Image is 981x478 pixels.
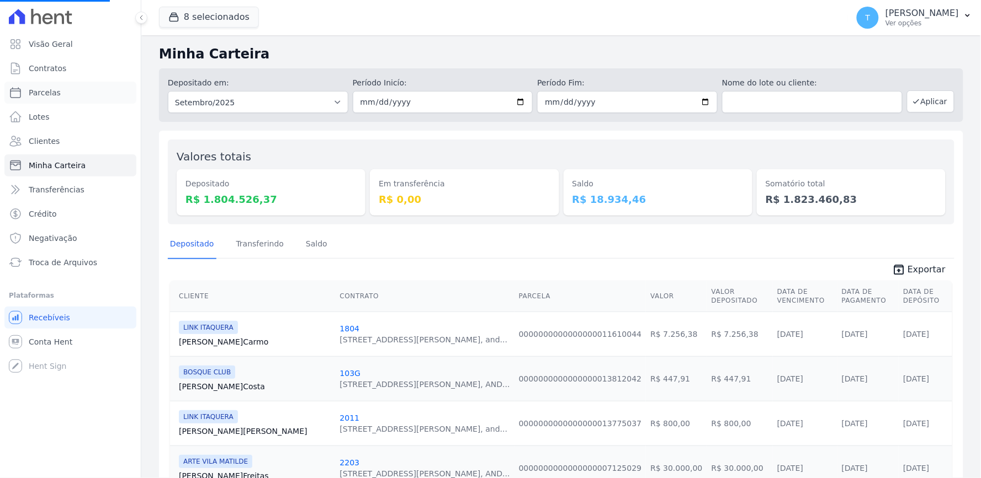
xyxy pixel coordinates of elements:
dd: R$ 1.823.460,83 [766,192,937,207]
a: [DATE] [903,464,929,472]
a: Negativação [4,227,136,249]
button: Aplicar [907,90,955,112]
a: [DATE] [903,330,929,339]
a: Transferindo [234,230,287,259]
td: R$ 447,91 [646,356,707,401]
a: 0000000000000000011610044 [519,330,642,339]
a: 0000000000000000007125029 [519,464,642,472]
span: Crédito [29,208,57,219]
a: unarchive Exportar [883,263,955,278]
span: Parcelas [29,87,61,98]
a: [DATE] [842,330,868,339]
a: 2203 [340,458,359,467]
span: LINK ITAQUERA [179,410,238,423]
p: [PERSON_NAME] [885,8,959,19]
td: R$ 7.256,38 [646,311,707,356]
a: [DATE] [842,419,868,428]
div: [STREET_ADDRESS][PERSON_NAME], AND... [340,379,510,390]
a: [PERSON_NAME]Carmo [179,336,331,347]
span: Contratos [29,63,66,74]
a: Recebíveis [4,307,136,329]
span: LINK ITAQUERA [179,321,238,334]
a: Saldo [304,230,330,259]
label: Período Inicío: [353,77,533,89]
span: Conta Hent [29,336,72,347]
a: Parcelas [4,82,136,104]
a: [DATE] [777,464,803,472]
th: Cliente [170,281,335,312]
span: Recebíveis [29,312,70,323]
a: 1804 [340,324,359,333]
dd: R$ 0,00 [379,192,550,207]
a: Transferências [4,179,136,201]
a: [DATE] [903,374,929,383]
label: Depositado em: [168,78,229,87]
a: 0000000000000000013775037 [519,419,642,428]
span: Clientes [29,136,60,147]
span: BOSQUE CLUB [179,366,235,379]
a: Lotes [4,106,136,128]
a: Conta Hent [4,331,136,353]
button: 8 selecionados [159,7,259,28]
span: Negativação [29,233,77,244]
th: Valor Depositado [707,281,773,312]
a: Troca de Arquivos [4,251,136,273]
th: Data de Pagamento [837,281,899,312]
a: 2011 [340,413,359,422]
a: Contratos [4,57,136,79]
span: ARTE VILA MATILDE [179,455,252,468]
label: Nome do lote ou cliente: [722,77,903,89]
div: [STREET_ADDRESS][PERSON_NAME], and... [340,334,507,345]
a: Crédito [4,203,136,225]
div: [STREET_ADDRESS][PERSON_NAME], and... [340,423,507,434]
td: R$ 447,91 [707,356,773,401]
th: Data de Vencimento [773,281,837,312]
dd: R$ 1.804.526,37 [185,192,357,207]
div: Plataformas [9,289,132,302]
h2: Minha Carteira [159,44,963,64]
a: Clientes [4,130,136,152]
a: Visão Geral [4,33,136,55]
span: T [866,14,871,22]
a: Depositado [168,230,216,259]
span: Exportar [908,263,946,276]
th: Parcela [515,281,646,312]
a: [DATE] [777,330,803,339]
label: Período Fim: [537,77,718,89]
span: Troca de Arquivos [29,257,97,268]
td: R$ 800,00 [707,401,773,445]
dt: Somatório total [766,178,937,190]
a: [DATE] [842,464,868,472]
th: Valor [646,281,707,312]
a: 103G [340,369,360,378]
th: Data de Depósito [899,281,952,312]
td: R$ 7.256,38 [707,311,773,356]
th: Contrato [335,281,514,312]
dd: R$ 18.934,46 [572,192,744,207]
a: Minha Carteira [4,154,136,176]
label: Valores totais [177,150,251,163]
a: [PERSON_NAME]Costa [179,381,331,392]
a: [DATE] [842,374,868,383]
a: [PERSON_NAME][PERSON_NAME] [179,426,331,437]
dt: Em transferência [379,178,550,190]
td: R$ 800,00 [646,401,707,445]
span: Minha Carteira [29,160,86,171]
span: Visão Geral [29,39,73,50]
button: T [PERSON_NAME] Ver opções [848,2,981,33]
i: unarchive [892,263,905,276]
span: Lotes [29,111,50,122]
dt: Depositado [185,178,357,190]
a: [DATE] [777,419,803,428]
span: Transferências [29,184,84,195]
dt: Saldo [572,178,744,190]
a: [DATE] [903,419,929,428]
p: Ver opções [885,19,959,28]
a: [DATE] [777,374,803,383]
a: 0000000000000000013812042 [519,374,642,383]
